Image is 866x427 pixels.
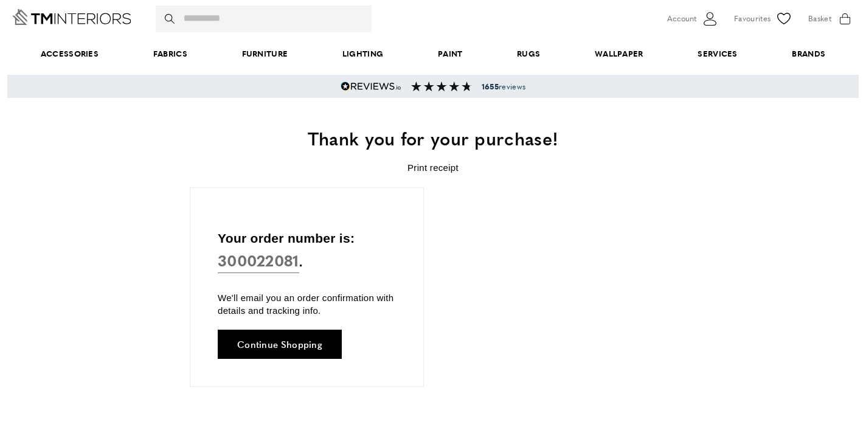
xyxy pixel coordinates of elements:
a: Go to Home page [12,9,131,25]
a: Favourites [734,10,793,28]
a: Paint [410,35,490,72]
a: Print receipt [407,162,459,173]
a: 300022081 [218,248,299,273]
strong: 1655 [482,81,499,92]
span: Account [667,12,696,25]
p: We'll email you an order confirmation with details and tracking info. [218,291,396,317]
a: Brands [765,35,853,72]
a: Furniture [215,35,315,72]
span: Thank you for your purchase! [308,125,558,151]
span: Accessories [13,35,126,72]
button: Search [165,5,177,32]
a: Wallpaper [567,35,670,72]
a: Fabrics [126,35,215,72]
a: Services [671,35,765,72]
a: Lighting [315,35,410,72]
a: Rugs [490,35,567,72]
span: Favourites [734,12,771,25]
button: Customer Account [667,10,719,28]
span: Continue Shopping [237,339,322,349]
img: Reviews section [411,82,472,91]
p: Your order number is: . [218,228,396,274]
a: Continue Shopping [218,330,342,359]
img: Reviews.io 5 stars [341,82,401,91]
span: reviews [482,82,525,91]
strong: 300022081 [218,249,299,271]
